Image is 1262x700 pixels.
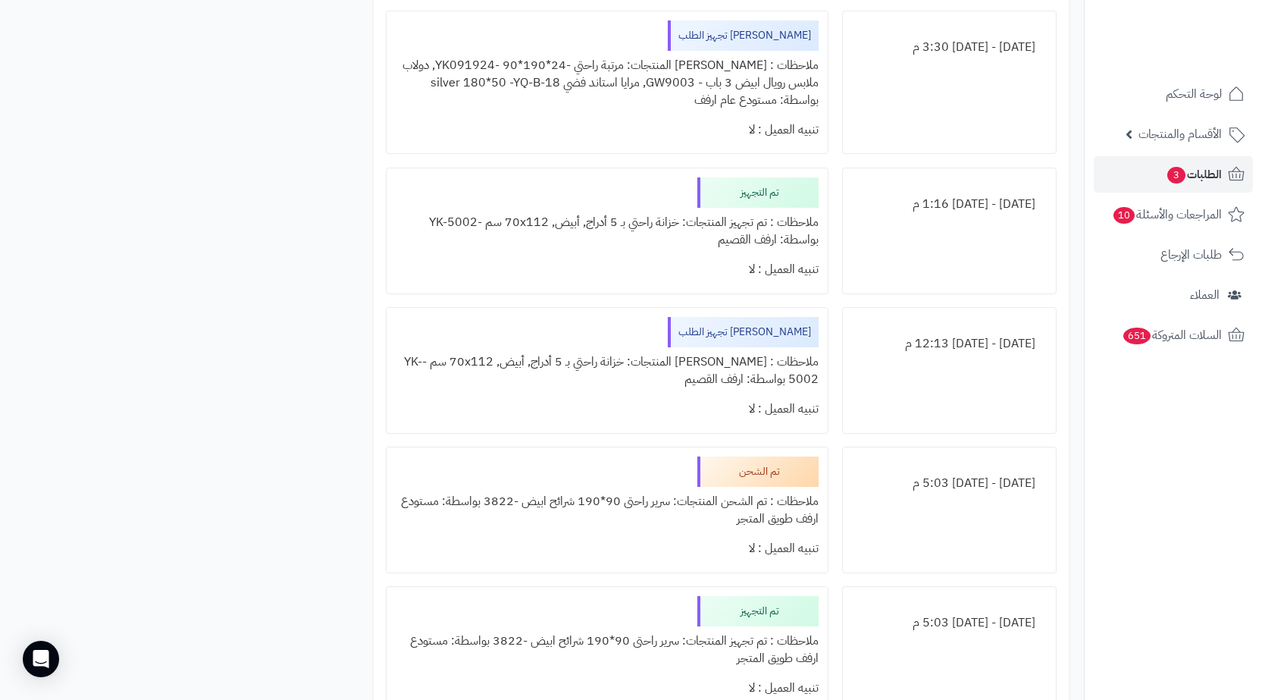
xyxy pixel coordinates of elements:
span: العملاء [1190,284,1220,306]
div: تنبيه العميل : لا [396,255,819,284]
span: الأقسام والمنتجات [1138,124,1222,145]
a: طلبات الإرجاع [1094,237,1253,273]
span: 651 [1123,328,1151,344]
div: [DATE] - [DATE] 5:03 م [852,469,1047,498]
div: تنبيه العميل : لا [396,115,819,145]
span: المراجعات والأسئلة [1112,204,1222,225]
a: العملاء [1094,277,1253,313]
div: [PERSON_NAME] تجهيز الطلب [668,317,819,347]
span: 3 [1167,167,1185,184]
div: ملاحظات : تم تجهيز المنتجات: خزانة راحتي بـ 5 أدراج, أبيض, ‎70x112 سم‏ -YK-5002 بواسطة: ارفف القصيم [396,208,819,255]
a: المراجعات والأسئلة10 [1094,196,1253,233]
a: الطلبات3 [1094,156,1253,193]
div: ملاحظات : [PERSON_NAME] المنتجات: خزانة راحتي بـ 5 أدراج, أبيض, ‎70x112 سم‏ -YK-5002 بواسطة: ارفف... [396,347,819,394]
div: Open Intercom Messenger [23,641,59,677]
div: تنبيه العميل : لا [396,534,819,563]
div: ملاحظات : [PERSON_NAME] المنتجات: مرتبة راحتي -24*190*90 -YK091924, دولاب ملابس رويال ابيض 3 باب ... [396,51,819,115]
span: الطلبات [1166,164,1222,185]
div: ملاحظات : تم الشحن المنتجات: سرير راحتى 90*190 شرائح ابيض -3822 بواسطة: مستودع ارفف طويق المتجر [396,487,819,534]
div: [DATE] - [DATE] 12:13 م [852,329,1047,359]
span: طلبات الإرجاع [1160,244,1222,265]
div: [DATE] - [DATE] 1:16 م [852,190,1047,219]
div: تم الشحن [697,457,819,487]
img: logo-2.png [1159,38,1248,70]
span: السلات المتروكة [1122,325,1222,346]
div: تم التجهيز [697,596,819,626]
div: [DATE] - [DATE] 3:30 م [852,33,1047,62]
div: [DATE] - [DATE] 5:03 م [852,608,1047,638]
a: لوحة التحكم [1094,76,1253,112]
div: تم التجهيز [697,177,819,208]
span: لوحة التحكم [1166,83,1222,105]
div: ملاحظات : تم تجهيز المنتجات: سرير راحتى 90*190 شرائح ابيض -3822 بواسطة: مستودع ارفف طويق المتجر [396,626,819,673]
div: [PERSON_NAME] تجهيز الطلب [668,20,819,51]
a: السلات المتروكة651 [1094,317,1253,353]
div: تنبيه العميل : لا [396,394,819,424]
span: 10 [1113,207,1135,224]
